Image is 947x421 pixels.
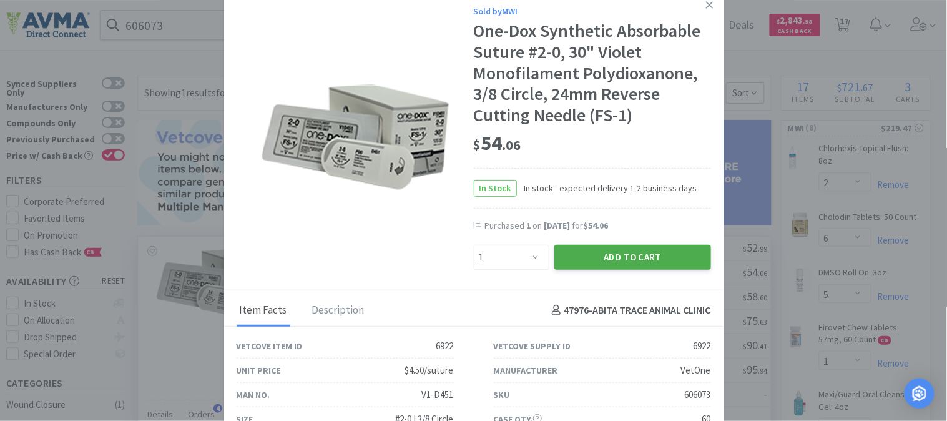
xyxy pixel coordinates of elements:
[237,339,303,353] div: Vetcove Item ID
[544,220,571,231] span: [DATE]
[494,339,571,353] div: Vetcove Supply ID
[405,363,454,378] div: $4.50/suture
[527,220,531,231] span: 1
[474,21,711,126] div: One-Dox Synthetic Absorbable Suture #2-0, 30" Violet Monofilament Polydioxanone, 3/8 Circle, 24mm...
[694,339,711,354] div: 6922
[309,295,368,327] div: Description
[436,339,454,354] div: 6922
[584,220,609,231] span: $54.06
[905,379,935,409] div: Open Intercom Messenger
[237,295,290,327] div: Item Facts
[474,131,521,156] span: 54
[554,245,711,270] button: Add to Cart
[503,136,521,154] span: . 06
[681,363,711,378] div: VetOne
[262,84,449,190] img: af2a98a174094a789ca3d1a7eab7fe0a_6922.png
[547,302,711,319] h4: 47976 - ABITA TRACE ANIMAL CLINIC
[237,364,281,377] div: Unit Price
[422,387,454,402] div: V1-D451
[494,388,510,402] div: SKU
[517,181,697,195] span: In stock - expected delivery 1-2 business days
[474,136,481,154] span: $
[474,4,711,18] div: Sold by MWI
[237,388,270,402] div: Man No.
[474,181,516,196] span: In Stock
[485,220,711,232] div: Purchased on for
[685,387,711,402] div: 606073
[494,364,558,377] div: Manufacturer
